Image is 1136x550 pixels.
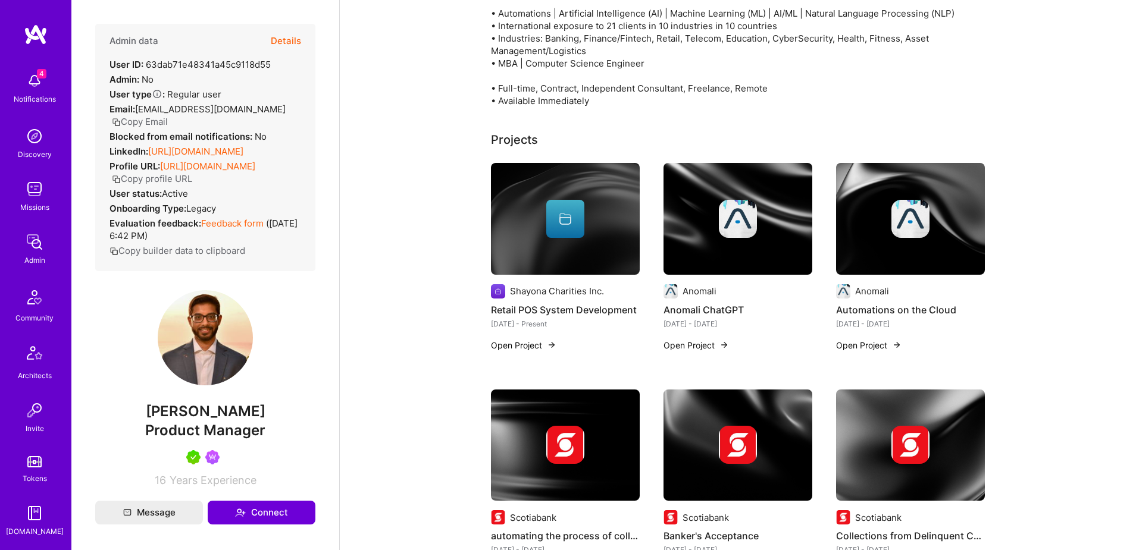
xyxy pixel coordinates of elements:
[855,511,902,524] div: Scotiabank
[23,501,46,525] img: guide book
[109,103,135,115] strong: Email:
[18,148,52,161] div: Discovery
[510,511,556,524] div: Scotiabank
[37,69,46,78] span: 4
[20,283,49,312] img: Community
[109,247,118,256] i: icon Copy
[23,69,46,93] img: bell
[836,389,985,501] img: cover
[664,302,812,318] h4: Anomali ChatGPT
[836,284,850,298] img: Company logo
[836,528,985,543] h4: Collections from Delinquent Customer Accounts
[20,341,49,369] img: Architects
[491,163,640,275] img: cover
[186,450,201,464] img: A.Teamer in Residence
[109,161,160,172] strong: Profile URL:
[109,58,271,71] div: 63dab71e48341a45c9118d55
[112,175,121,184] i: icon Copy
[109,73,154,86] div: No
[24,254,45,266] div: Admin
[491,510,505,524] img: Company logo
[23,398,46,422] img: Invite
[6,525,64,538] div: [DOMAIN_NAME]
[664,510,678,524] img: Company logo
[162,188,188,199] span: Active
[95,501,203,524] button: Message
[24,24,48,45] img: logo
[123,508,132,517] i: icon Mail
[664,339,729,351] button: Open Project
[152,89,162,99] i: Help
[109,74,139,85] strong: Admin:
[20,201,49,213] div: Missions
[109,203,186,214] strong: Onboarding Type:
[148,146,243,157] a: [URL][DOMAIN_NAME]
[891,426,930,464] img: Company logo
[109,218,201,229] strong: Evaluation feedback:
[891,200,930,238] img: Company logo
[491,284,505,298] img: Company logo
[109,244,245,257] button: Copy builder data to clipboard
[112,118,121,127] i: icon Copy
[15,312,54,324] div: Community
[836,510,850,524] img: Company logo
[112,172,192,185] button: Copy profile URL
[26,422,44,435] div: Invite
[664,389,812,501] img: cover
[95,403,315,420] span: [PERSON_NAME]
[145,422,265,439] span: Product Manager
[109,131,255,142] strong: Blocked from email notifications:
[664,528,812,543] h4: Banker's Acceptance
[27,456,42,467] img: tokens
[158,290,253,385] img: User Avatar
[109,188,162,199] strong: User status:
[491,339,556,351] button: Open Project
[683,285,716,297] div: Anomali
[664,163,812,275] img: cover
[109,59,143,70] strong: User ID:
[836,339,902,351] button: Open Project
[23,124,46,148] img: discovery
[155,474,166,486] span: 16
[719,200,757,238] img: Company logo
[235,507,246,518] i: icon Connect
[664,318,812,330] div: [DATE] - [DATE]
[208,501,315,524] button: Connect
[112,115,168,128] button: Copy Email
[892,340,902,350] img: arrow-right
[491,131,538,149] div: Projects
[109,88,221,100] div: Regular user
[23,472,47,485] div: Tokens
[491,389,640,501] img: cover
[170,474,256,486] span: Years Experience
[109,36,158,46] h4: Admin data
[109,146,148,157] strong: LinkedIn:
[855,285,889,297] div: Anomali
[836,163,985,275] img: cover
[18,369,52,382] div: Architects
[109,89,165,100] strong: User type :
[664,284,678,298] img: Company logo
[186,203,216,214] span: legacy
[719,426,757,464] img: Company logo
[23,230,46,254] img: admin teamwork
[205,450,220,464] img: Been on Mission
[14,93,56,105] div: Notifications
[160,161,255,172] a: [URL][DOMAIN_NAME]
[201,218,264,229] a: Feedback form
[135,103,286,115] span: [EMAIL_ADDRESS][DOMAIN_NAME]
[719,340,729,350] img: arrow-right
[836,318,985,330] div: [DATE] - [DATE]
[683,511,729,524] div: Scotiabank
[491,318,640,330] div: [DATE] - Present
[491,528,640,543] h4: automating the process of collecting payments
[510,285,604,297] div: Shayona Charities Inc.
[546,426,584,464] img: Company logo
[836,302,985,318] h4: Automations on the Cloud
[271,24,301,58] button: Details
[109,217,301,242] div: ( [DATE] 6:42 PM )
[23,177,46,201] img: teamwork
[547,340,556,350] img: arrow-right
[109,130,267,143] div: No
[491,302,640,318] h4: Retail POS System Development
